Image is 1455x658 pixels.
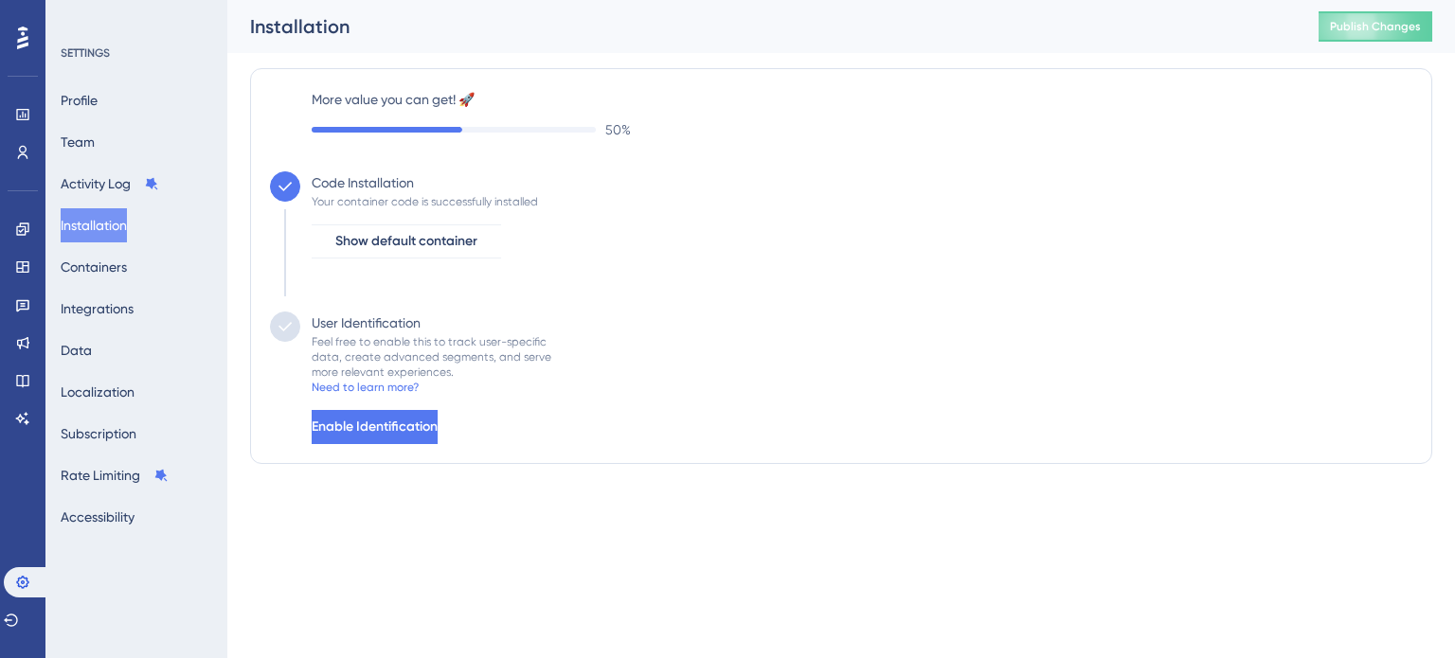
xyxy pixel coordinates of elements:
[312,416,438,438] span: Enable Identification
[61,167,159,201] button: Activity Log
[1330,19,1421,34] span: Publish Changes
[61,125,95,159] button: Team
[61,333,92,367] button: Data
[61,417,136,451] button: Subscription
[61,292,134,326] button: Integrations
[61,45,214,61] div: SETTINGS
[61,458,169,492] button: Rate Limiting
[605,118,631,141] span: 50 %
[312,410,438,444] button: Enable Identification
[1319,11,1432,42] button: Publish Changes
[61,208,127,242] button: Installation
[312,311,421,334] div: User Identification
[250,13,1271,40] div: Installation
[312,88,1412,111] label: More value you can get! 🚀
[61,250,127,284] button: Containers
[61,500,135,534] button: Accessibility
[312,171,414,194] div: Code Installation
[312,224,501,258] button: Show default container
[335,230,477,253] span: Show default container
[61,83,98,117] button: Profile
[61,375,135,409] button: Localization
[312,380,419,395] div: Need to learn more?
[312,334,551,380] div: Feel free to enable this to track user-specific data, create advanced segments, and serve more re...
[312,194,538,209] div: Your container code is successfully installed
